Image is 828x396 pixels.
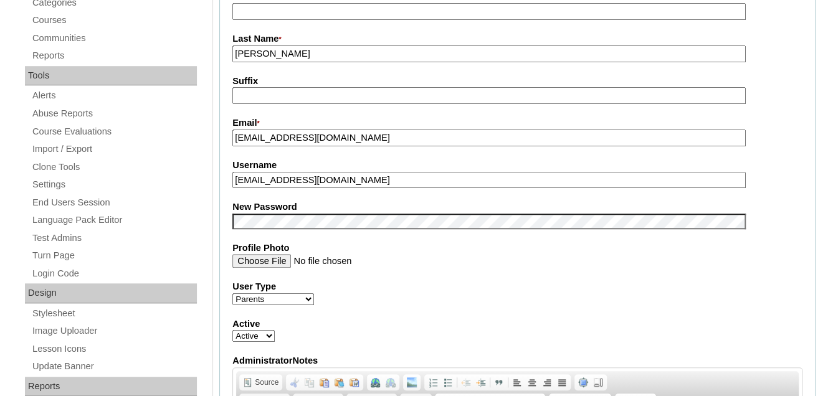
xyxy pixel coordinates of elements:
[287,375,302,389] a: Cut
[25,283,197,303] div: Design
[232,116,802,130] label: Email
[31,48,197,64] a: Reports
[232,354,802,367] label: AdministratorNotes
[31,31,197,46] a: Communities
[31,341,197,357] a: Lesson Icons
[31,323,197,339] a: Image Uploader
[510,375,525,389] a: Align Left
[368,375,383,389] a: Link
[540,375,554,389] a: Align Right
[31,124,197,139] a: Course Evaluations
[426,375,440,389] a: Insert/Remove Numbered List
[591,375,606,389] a: Show Blocks
[473,375,488,389] a: Increase Indent
[232,318,802,331] label: Active
[525,375,540,389] a: Center
[31,230,197,246] a: Test Admins
[232,32,802,46] label: Last Name
[31,106,197,121] a: Abuse Reports
[31,177,197,192] a: Settings
[31,306,197,321] a: Stylesheet
[232,159,802,172] label: Username
[232,75,802,88] label: Suffix
[31,12,197,28] a: Courses
[383,375,398,389] a: Unlink
[232,242,802,255] label: Profile Photo
[31,141,197,157] a: Import / Export
[332,375,347,389] a: Paste as plain text
[253,377,278,387] span: Source
[576,375,591,389] a: Maximize
[31,212,197,228] a: Language Pack Editor
[31,359,197,374] a: Update Banner
[404,375,419,389] a: Add Image
[302,375,317,389] a: Copy
[232,200,802,214] label: New Password
[25,66,197,86] div: Tools
[240,375,281,389] a: Source
[459,375,473,389] a: Decrease Indent
[31,195,197,210] a: End Users Session
[31,266,197,281] a: Login Code
[31,159,197,175] a: Clone Tools
[31,88,197,103] a: Alerts
[492,375,507,389] a: Block Quote
[232,280,802,293] label: User Type
[347,375,362,389] a: Paste from Word
[440,375,455,389] a: Insert/Remove Bulleted List
[31,248,197,263] a: Turn Page
[554,375,569,389] a: Justify
[317,375,332,389] a: Paste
